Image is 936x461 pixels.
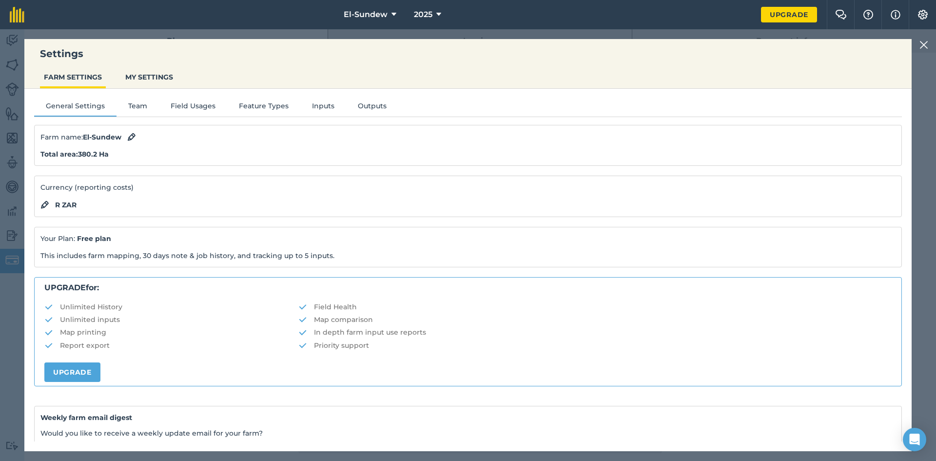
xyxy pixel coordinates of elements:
[862,10,874,20] img: A question mark icon
[159,100,227,115] button: Field Usages
[44,314,298,325] li: Unlimited inputs
[24,47,912,60] h3: Settings
[298,301,892,312] li: Field Health
[40,233,896,244] p: Your Plan:
[44,327,298,338] li: Map printing
[300,100,346,115] button: Inputs
[10,7,24,22] img: fieldmargin Logo
[40,412,896,423] h4: Weekly farm email digest
[44,283,86,292] strong: UPGRADE
[761,7,817,22] a: Upgrade
[44,340,298,351] li: Report export
[121,68,177,86] button: MY SETTINGS
[414,9,432,20] span: 2025
[44,301,298,312] li: Unlimited History
[40,250,896,261] p: This includes farm mapping, 30 days note & job history, and tracking up to 5 inputs.
[227,100,300,115] button: Feature Types
[40,182,896,193] p: Currency (reporting costs)
[40,199,49,211] img: svg+xml;base64,PHN2ZyB4bWxucz0iaHR0cDovL3d3dy53My5vcmcvMjAwMC9zdmciIHdpZHRoPSIxOCIgaGVpZ2h0PSIyNC...
[34,100,117,115] button: General Settings
[40,150,109,159] strong: Total area : 380.2 Ha
[127,131,136,143] img: svg+xml;base64,PHN2ZyB4bWxucz0iaHR0cDovL3d3dy53My5vcmcvMjAwMC9zdmciIHdpZHRoPSIxOCIgaGVpZ2h0PSIyNC...
[298,340,892,351] li: Priority support
[344,9,388,20] span: El-Sundew
[298,314,892,325] li: Map comparison
[77,234,111,243] strong: Free plan
[117,100,159,115] button: Team
[298,327,892,338] li: In depth farm input use reports
[40,132,121,142] span: Farm name :
[919,39,928,51] img: svg+xml;base64,PHN2ZyB4bWxucz0iaHR0cDovL3d3dy53My5vcmcvMjAwMC9zdmciIHdpZHRoPSIyMiIgaGVpZ2h0PSIzMC...
[44,362,100,382] a: Upgrade
[917,10,929,20] img: A cog icon
[40,68,106,86] button: FARM SETTINGS
[903,428,926,451] div: Open Intercom Messenger
[835,10,847,20] img: Two speech bubbles overlapping with the left bubble in the forefront
[346,100,398,115] button: Outputs
[891,9,900,20] img: svg+xml;base64,PHN2ZyB4bWxucz0iaHR0cDovL3d3dy53My5vcmcvMjAwMC9zdmciIHdpZHRoPSIxNyIgaGVpZ2h0PSIxNy...
[40,428,896,439] p: Would you like to receive a weekly update email for your farm?
[83,133,121,141] strong: El-Sundew
[55,200,77,210] strong: R ZAR
[44,281,892,294] p: for:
